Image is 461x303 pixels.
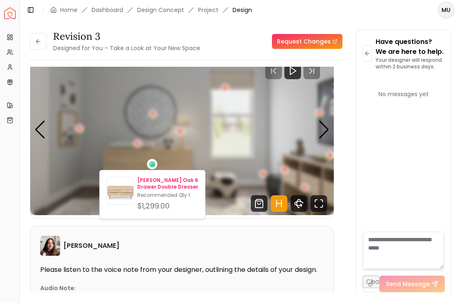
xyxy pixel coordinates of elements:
svg: Hotspots Toggle [271,195,287,212]
p: Please listen to the voice note from your designer, outlining the details of your design. [40,266,324,274]
img: Lenia White Oak 6 Drawer Double Dresser [107,179,134,206]
li: Design Concept [137,6,184,14]
div: Previous slide [34,121,46,139]
svg: Play [288,66,298,76]
button: MU [438,2,454,18]
a: Request Changes [272,34,342,49]
div: Carousel [30,44,334,215]
h6: [PERSON_NAME] [63,241,119,251]
a: Home [60,6,78,14]
div: No messages yet [363,90,444,98]
nav: breadcrumb [50,6,252,14]
p: Audio Note: [40,284,76,292]
h3: Revision 3 [53,30,200,43]
small: Designed for You – Take a Look at Your New Space [53,44,200,52]
p: [PERSON_NAME] Oak 6 Drawer Double Dresser [137,177,198,190]
a: Project [198,6,218,14]
div: $1,299.00 [137,200,198,212]
div: Next slide [318,121,330,139]
span: Design [233,6,252,14]
img: Design Render 3 [30,44,334,215]
a: Spacejoy [4,7,16,19]
svg: Fullscreen [311,195,327,212]
a: Lenia White Oak 6 Drawer Double Dresser[PERSON_NAME] Oak 6 Drawer Double DresserRecommended Qty:1... [107,177,199,212]
img: Spacejoy Logo [4,7,16,19]
a: Dashboard [92,6,123,14]
svg: Shop Products from this design [251,195,267,212]
img: Maria Castillero [40,236,60,256]
p: Have questions? We are here to help. [376,37,444,57]
svg: 360 View [291,195,307,212]
p: Your designer will respond within 2 business days. [376,57,444,70]
div: 3 / 4 [30,44,334,215]
p: Recommended Qty: 1 [137,192,198,199]
span: MU [439,2,454,17]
